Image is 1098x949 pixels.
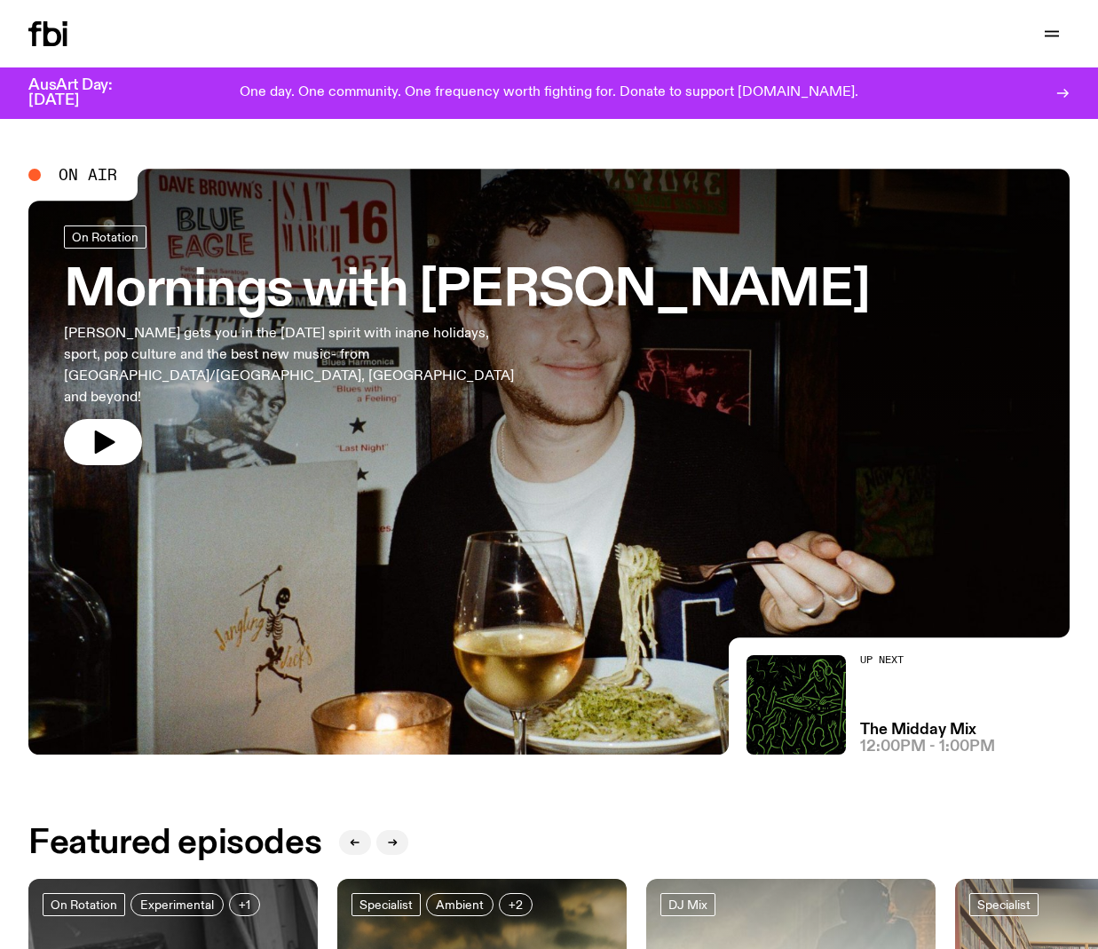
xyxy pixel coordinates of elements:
span: On Rotation [72,230,138,243]
h3: AusArt Day: [DATE] [28,78,142,108]
p: [PERSON_NAME] gets you in the [DATE] spirit with inane holidays, sport, pop culture and the best ... [64,323,518,408]
a: Sam blankly stares at the camera, brightly lit by a camera flash wearing a hat collared shirt and... [28,169,1070,755]
span: Specialist [977,898,1031,911]
a: Specialist [969,893,1039,916]
span: On Rotation [51,898,117,911]
h2: Featured episodes [28,827,321,859]
span: Specialist [359,898,413,911]
span: +2 [509,898,523,911]
a: On Rotation [43,893,125,916]
h2: Up Next [860,655,995,665]
span: 12:00pm - 1:00pm [860,739,995,755]
span: Ambient [436,898,484,911]
p: One day. One community. One frequency worth fighting for. Donate to support [DOMAIN_NAME]. [240,85,858,101]
a: DJ Mix [660,893,715,916]
h3: Mornings with [PERSON_NAME] [64,266,870,316]
a: On Rotation [64,225,146,249]
button: +1 [229,893,260,916]
span: On Air [59,167,117,183]
a: Specialist [352,893,421,916]
span: +1 [239,898,250,911]
button: +2 [499,893,533,916]
span: Experimental [140,898,214,911]
a: The Midday Mix [860,723,976,738]
a: Mornings with [PERSON_NAME][PERSON_NAME] gets you in the [DATE] spirit with inane holidays, sport... [64,225,870,465]
span: DJ Mix [668,898,707,911]
a: Ambient [426,893,494,916]
a: Experimental [130,893,224,916]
